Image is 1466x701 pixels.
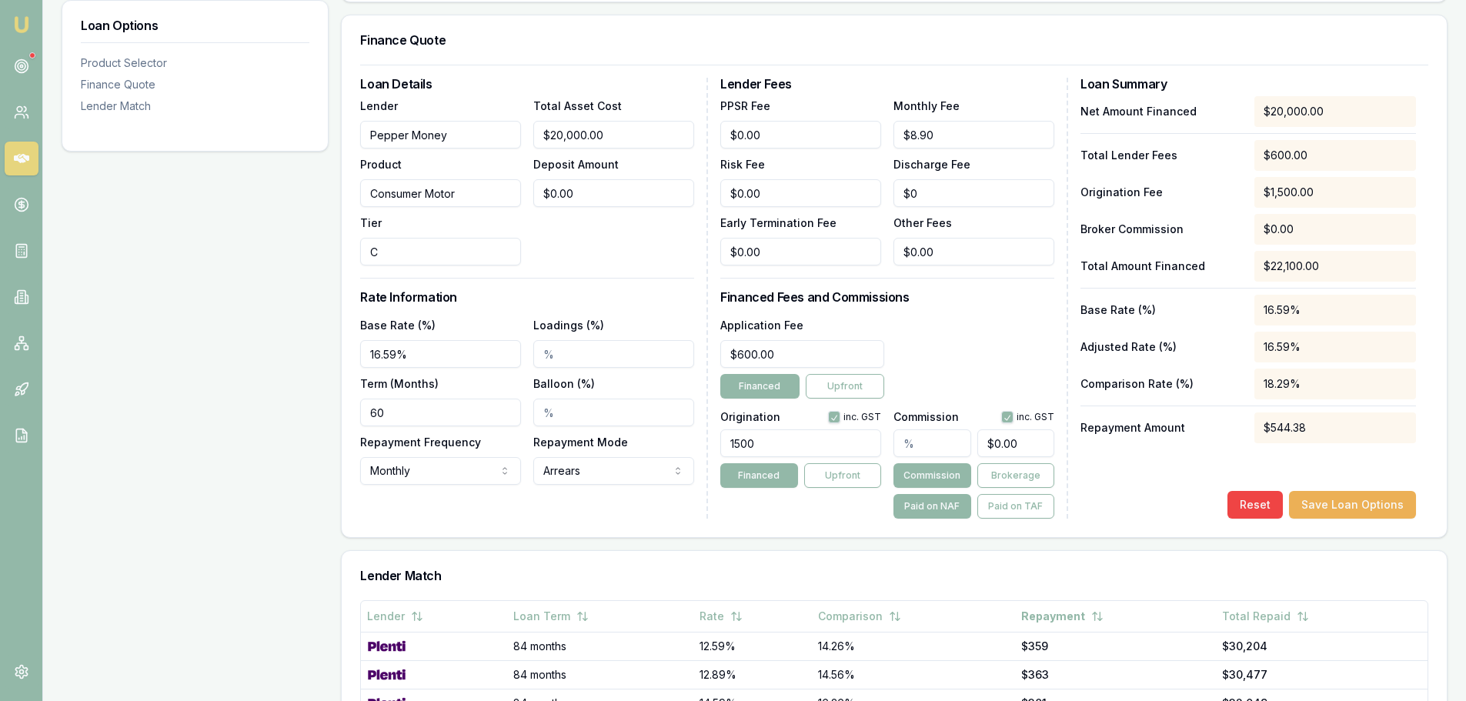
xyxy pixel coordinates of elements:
[533,158,619,171] label: Deposit Amount
[81,55,309,71] div: Product Selector
[1254,214,1416,245] div: $0.00
[507,660,694,689] td: 84 months
[1254,332,1416,362] div: 16.59%
[1080,420,1242,436] p: Repayment Amount
[893,463,970,488] button: Commission
[720,340,884,368] input: $
[1222,667,1421,683] div: $30,477
[1222,603,1309,630] button: Total Repaid
[1080,104,1242,119] p: Net Amount Financed
[533,121,694,149] input: $
[893,158,970,171] label: Discharge Fee
[1080,78,1416,90] h3: Loan Summary
[893,429,970,457] input: %
[533,179,694,207] input: $
[720,121,881,149] input: $
[720,179,881,207] input: $
[81,19,309,32] h3: Loan Options
[533,436,628,449] label: Repayment Mode
[720,99,770,112] label: PPSR Fee
[1080,339,1242,355] p: Adjusted Rate (%)
[893,121,1054,149] input: $
[12,15,31,34] img: emu-icon-u.png
[828,411,881,423] div: inc. GST
[893,412,959,422] label: Commission
[1080,148,1242,163] p: Total Lender Fees
[360,216,382,229] label: Tier
[893,238,1054,265] input: $
[360,158,402,171] label: Product
[720,78,1054,90] h3: Lender Fees
[360,99,398,112] label: Lender
[533,399,694,426] input: %
[360,319,436,332] label: Base Rate (%)
[360,340,521,368] input: %
[977,463,1054,488] button: Brokerage
[367,603,423,630] button: Lender
[893,99,960,112] label: Monthly Fee
[693,632,811,660] td: 12.59%
[720,374,799,399] button: Financed
[1222,639,1421,654] div: $30,204
[893,494,970,519] button: Paid on NAF
[360,377,439,390] label: Term (Months)
[720,216,837,229] label: Early Termination Fee
[812,660,1015,689] td: 14.56%
[513,603,589,630] button: Loan Term
[1254,251,1416,282] div: $22,100.00
[1254,177,1416,208] div: $1,500.00
[812,632,1015,660] td: 14.26%
[1021,667,1211,683] div: $363
[977,494,1054,519] button: Paid on TAF
[700,603,743,630] button: Rate
[360,78,694,90] h3: Loan Details
[893,216,952,229] label: Other Fees
[1080,185,1242,200] p: Origination Fee
[720,463,797,488] button: Financed
[1080,302,1242,318] p: Base Rate (%)
[720,319,803,332] label: Application Fee
[804,463,881,488] button: Upfront
[1021,603,1104,630] button: Repayment
[720,291,1054,303] h3: Financed Fees and Commissions
[533,99,622,112] label: Total Asset Cost
[893,179,1054,207] input: $
[81,98,309,114] div: Lender Match
[1001,411,1054,423] div: inc. GST
[1289,491,1416,519] button: Save Loan Options
[1254,295,1416,325] div: 16.59%
[693,660,811,689] td: 12.89%
[360,34,1428,46] h3: Finance Quote
[1254,96,1416,127] div: $20,000.00
[81,77,309,92] div: Finance Quote
[360,436,481,449] label: Repayment Frequency
[1227,491,1283,519] button: Reset
[360,291,694,303] h3: Rate Information
[1254,369,1416,399] div: 18.29%
[1021,639,1211,654] div: $359
[720,238,881,265] input: $
[533,319,604,332] label: Loadings (%)
[720,158,765,171] label: Risk Fee
[818,603,901,630] button: Comparison
[1080,222,1242,237] p: Broker Commission
[367,669,406,681] img: Plenti
[1080,376,1242,392] p: Comparison Rate (%)
[1080,259,1242,274] p: Total Amount Financed
[806,374,884,399] button: Upfront
[360,569,1428,582] h3: Lender Match
[507,632,694,660] td: 84 months
[367,640,406,653] img: Plenti
[533,340,694,368] input: %
[1254,140,1416,171] div: $600.00
[533,377,595,390] label: Balloon (%)
[720,412,780,422] label: Origination
[1254,412,1416,443] div: $544.38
